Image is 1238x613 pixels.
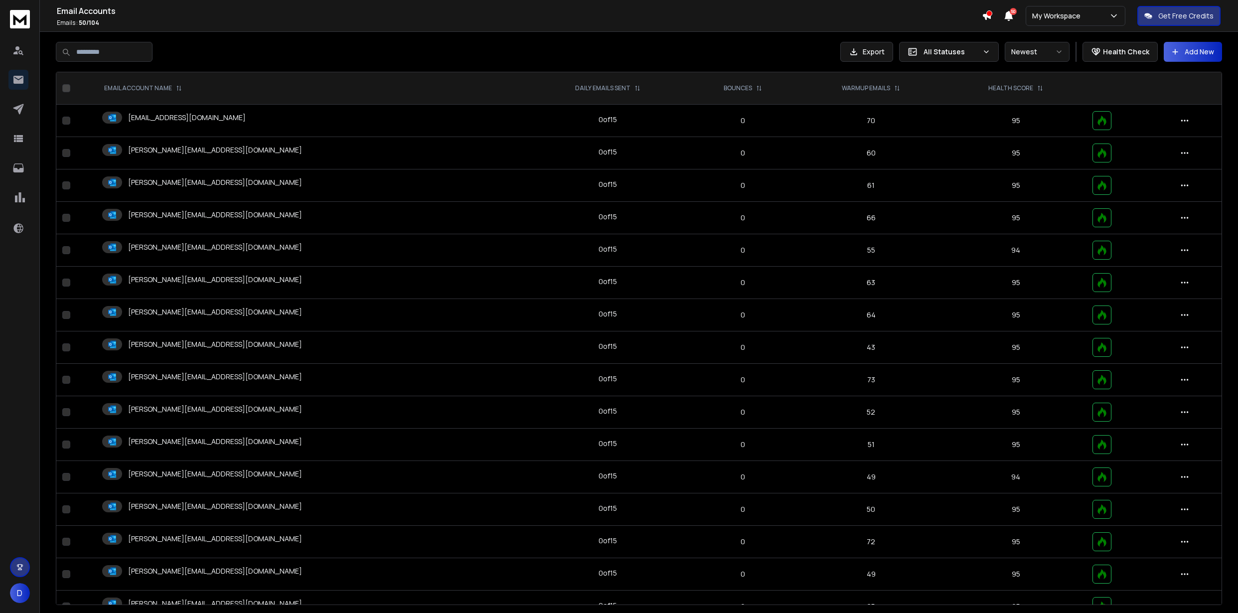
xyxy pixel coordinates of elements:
p: 0 [695,504,791,514]
p: 0 [695,375,791,385]
td: 60 [797,137,945,169]
div: 0 of 15 [599,212,617,222]
p: [PERSON_NAME][EMAIL_ADDRESS][DOMAIN_NAME] [128,437,302,447]
td: 49 [797,461,945,493]
button: Health Check [1083,42,1158,62]
p: 0 [695,569,791,579]
p: [PERSON_NAME][EMAIL_ADDRESS][DOMAIN_NAME] [128,145,302,155]
p: 0 [695,537,791,547]
p: [PERSON_NAME][EMAIL_ADDRESS][DOMAIN_NAME] [128,307,302,317]
p: My Workspace [1032,11,1084,21]
p: 0 [695,342,791,352]
td: 52 [797,396,945,429]
td: 95 [945,169,1086,202]
td: 95 [945,396,1086,429]
div: 0 of 15 [599,503,617,513]
div: 0 of 15 [599,244,617,254]
td: 51 [797,429,945,461]
p: 0 [695,440,791,450]
td: 61 [797,169,945,202]
td: 64 [797,299,945,331]
p: [PERSON_NAME][EMAIL_ADDRESS][DOMAIN_NAME] [128,404,302,414]
p: 0 [695,602,791,612]
div: 0 of 15 [599,277,617,287]
td: 95 [945,299,1086,331]
p: DAILY EMAILS SENT [575,84,630,92]
button: Add New [1164,42,1222,62]
div: EMAIL ACCOUNT NAME [104,84,182,92]
td: 70 [797,105,945,137]
p: Health Check [1103,47,1149,57]
p: Get Free Credits [1158,11,1214,21]
img: logo [10,10,30,28]
p: 0 [695,116,791,126]
p: [PERSON_NAME][EMAIL_ADDRESS][DOMAIN_NAME] [128,372,302,382]
td: 73 [797,364,945,396]
td: 72 [797,526,945,558]
p: 0 [695,310,791,320]
p: 0 [695,407,791,417]
span: 50 [1010,8,1017,15]
button: D [10,583,30,603]
td: 95 [945,558,1086,591]
div: 0 of 15 [599,536,617,546]
p: [PERSON_NAME][EMAIL_ADDRESS][DOMAIN_NAME] [128,242,302,252]
p: [PERSON_NAME][EMAIL_ADDRESS][DOMAIN_NAME] [128,566,302,576]
div: 0 of 15 [599,374,617,384]
div: 0 of 15 [599,341,617,351]
td: 95 [945,493,1086,526]
td: 43 [797,331,945,364]
td: 95 [945,526,1086,558]
p: All Statuses [924,47,978,57]
p: [PERSON_NAME][EMAIL_ADDRESS][DOMAIN_NAME] [128,339,302,349]
p: BOUNCES [724,84,752,92]
p: [PERSON_NAME][EMAIL_ADDRESS][DOMAIN_NAME] [128,210,302,220]
div: 0 of 15 [599,309,617,319]
p: [PERSON_NAME][EMAIL_ADDRESS][DOMAIN_NAME] [128,534,302,544]
div: 0 of 15 [599,406,617,416]
span: 50 / 104 [79,18,99,27]
td: 66 [797,202,945,234]
td: 95 [945,429,1086,461]
p: 0 [695,278,791,288]
div: 0 of 15 [599,439,617,449]
div: 0 of 15 [599,601,617,611]
p: HEALTH SCORE [988,84,1033,92]
p: [PERSON_NAME][EMAIL_ADDRESS][DOMAIN_NAME] [128,599,302,609]
td: 94 [945,461,1086,493]
div: 0 of 15 [599,147,617,157]
td: 95 [945,331,1086,364]
div: 0 of 15 [599,471,617,481]
td: 55 [797,234,945,267]
p: [PERSON_NAME][EMAIL_ADDRESS][DOMAIN_NAME] [128,275,302,285]
button: Newest [1005,42,1070,62]
div: 0 of 15 [599,179,617,189]
td: 49 [797,558,945,591]
td: 95 [945,202,1086,234]
p: Emails : [57,19,982,27]
div: 0 of 15 [599,115,617,125]
td: 95 [945,105,1086,137]
td: 94 [945,234,1086,267]
p: [EMAIL_ADDRESS][DOMAIN_NAME] [128,113,246,123]
p: WARMUP EMAILS [842,84,890,92]
button: Get Free Credits [1137,6,1221,26]
p: [PERSON_NAME][EMAIL_ADDRESS][DOMAIN_NAME] [128,469,302,479]
p: 0 [695,213,791,223]
td: 95 [945,364,1086,396]
p: 0 [695,245,791,255]
h1: Email Accounts [57,5,982,17]
td: 63 [797,267,945,299]
p: [PERSON_NAME][EMAIL_ADDRESS][DOMAIN_NAME] [128,501,302,511]
td: 50 [797,493,945,526]
div: 0 of 15 [599,568,617,578]
p: 0 [695,148,791,158]
td: 95 [945,267,1086,299]
button: Export [840,42,893,62]
p: [PERSON_NAME][EMAIL_ADDRESS][DOMAIN_NAME] [128,177,302,187]
p: 0 [695,472,791,482]
td: 95 [945,137,1086,169]
p: 0 [695,180,791,190]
